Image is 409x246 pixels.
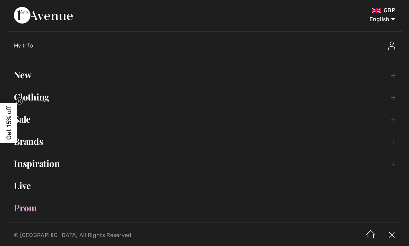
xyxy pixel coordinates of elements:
a: My InfoMy Info [14,35,402,57]
span: Chat [17,5,31,11]
span: Get 15% off [5,106,13,140]
img: 1ère Avenue [14,7,73,24]
img: Home [360,225,381,246]
a: Clothing [7,89,402,105]
a: Sale [7,112,402,127]
img: My Info [388,42,395,50]
a: Brands [7,134,402,149]
a: New [7,67,402,82]
a: Inspiration [7,156,402,171]
span: My Info [14,42,33,49]
img: X [381,225,402,246]
div: GBP [241,7,395,14]
button: Close teaser [16,98,23,105]
p: © [GEOGRAPHIC_DATA] All Rights Reserved [14,233,240,238]
a: Live [7,178,402,193]
a: Prom [7,200,402,216]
